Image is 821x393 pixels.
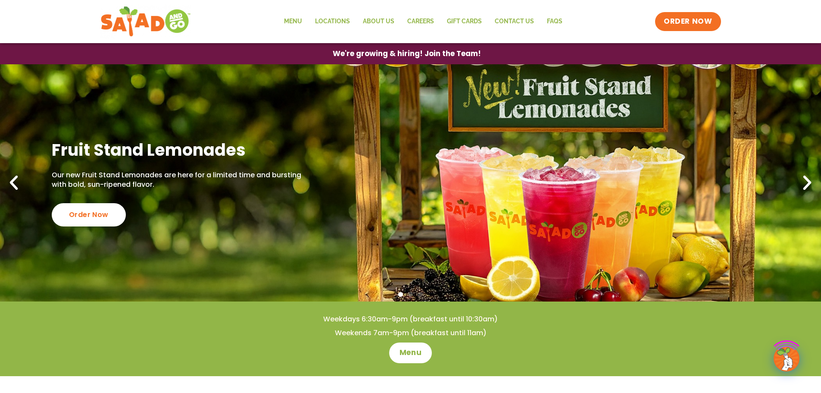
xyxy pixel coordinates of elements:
img: new-SAG-logo-768×292 [100,4,191,39]
a: About Us [356,12,401,31]
a: ORDER NOW [655,12,721,31]
nav: Menu [278,12,569,31]
p: Our new Fruit Stand Lemonades are here for a limited time and bursting with bold, sun-ripened fla... [52,170,306,190]
a: Menu [278,12,309,31]
a: Locations [309,12,356,31]
span: Menu [400,348,421,358]
div: Previous slide [4,173,23,192]
a: FAQs [540,12,569,31]
a: Careers [401,12,440,31]
div: Next slide [798,173,817,192]
h2: Fruit Stand Lemonades [52,139,306,160]
span: Go to slide 1 [398,292,403,297]
span: ORDER NOW [664,16,712,27]
span: Go to slide 2 [408,292,413,297]
a: GIFT CARDS [440,12,488,31]
h4: Weekends 7am-9pm (breakfast until 11am) [17,328,804,338]
a: Contact Us [488,12,540,31]
span: We're growing & hiring! Join the Team! [333,50,481,57]
a: We're growing & hiring! Join the Team! [320,44,494,64]
span: Go to slide 3 [418,292,423,297]
h4: Weekdays 6:30am-9pm (breakfast until 10:30am) [17,314,804,324]
div: Order Now [52,203,126,226]
a: Menu [389,343,432,363]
